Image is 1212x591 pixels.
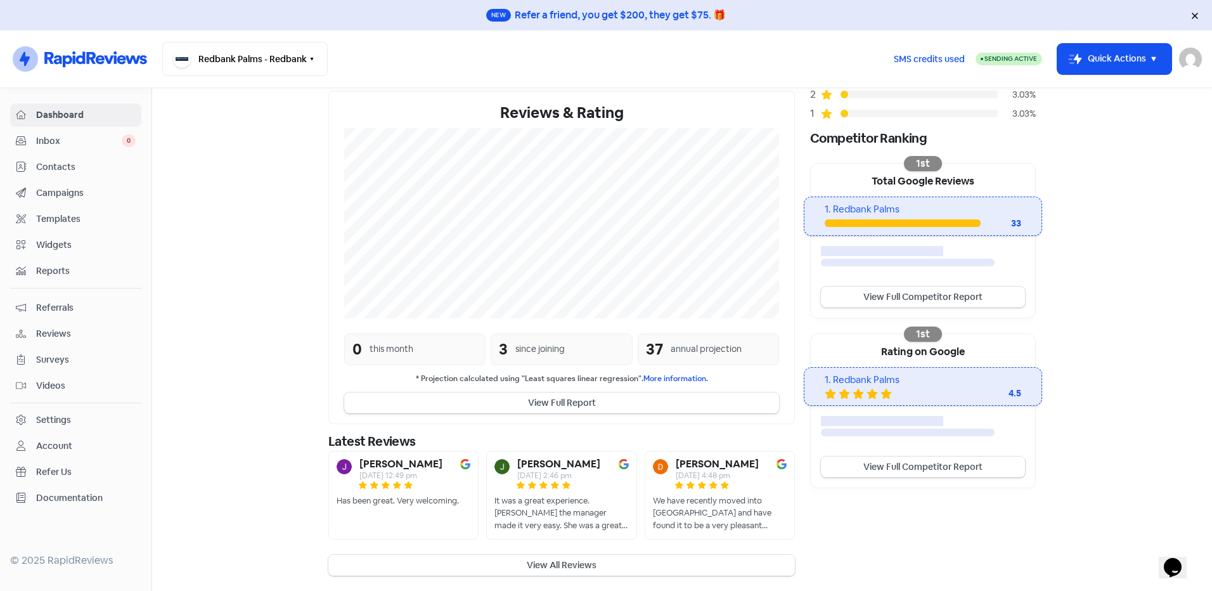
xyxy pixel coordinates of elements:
[984,55,1037,63] span: Sending Active
[36,439,72,453] div: Account
[998,107,1036,120] div: 3.03%
[970,387,1021,400] div: 4.5
[10,374,141,398] a: Videos
[36,465,136,479] span: Refer Us
[328,432,795,451] div: Latest Reviews
[904,156,942,171] div: 1st
[825,373,1021,387] div: 1. Redbank Palms
[359,472,442,479] div: [DATE] 12:49 pm
[676,472,759,479] div: [DATE] 4:48 pm
[370,342,413,356] div: this month
[811,334,1035,367] div: Rating on Google
[10,129,141,153] a: Inbox 0
[36,186,136,200] span: Campaigns
[10,322,141,346] a: Reviews
[883,51,976,65] a: SMS credits used
[894,53,965,66] span: SMS credits used
[643,373,708,384] a: More information.
[337,495,459,507] div: Has been great. Very welcoming.
[36,353,136,367] span: Surveys
[36,264,136,278] span: Reports
[486,9,511,22] span: New
[810,106,820,121] div: 1
[981,217,1021,230] div: 33
[10,155,141,179] a: Contacts
[1179,48,1202,70] img: User
[36,379,136,393] span: Videos
[494,459,510,474] img: Avatar
[1057,44,1171,74] button: Quick Actions
[344,373,779,385] small: * Projection calculated using "Least squares linear regression".
[517,472,600,479] div: [DATE] 2:46 pm
[460,459,470,469] img: Image
[671,342,742,356] div: annual projection
[344,393,779,413] button: View Full Report
[619,459,629,469] img: Image
[352,338,362,361] div: 0
[810,129,1036,148] div: Competitor Ranking
[10,233,141,257] a: Widgets
[36,413,71,427] div: Settings
[36,160,136,174] span: Contacts
[36,327,136,341] span: Reviews
[10,181,141,205] a: Campaigns
[162,42,328,76] button: Redbank Palms - Redbank
[821,457,1025,477] a: View Full Competitor Report
[337,459,352,474] img: Avatar
[10,553,141,568] div: © 2025 RapidReviews
[10,259,141,283] a: Reports
[10,348,141,372] a: Surveys
[494,495,628,532] div: It was a great experience. [PERSON_NAME] the manager made it very easy. She was a great help.
[10,460,141,484] a: Refer Us
[36,108,136,122] span: Dashboard
[653,459,668,474] img: Avatar
[517,459,600,469] b: [PERSON_NAME]
[10,486,141,510] a: Documentation
[36,491,136,505] span: Documentation
[998,88,1036,101] div: 3.03%
[122,134,136,147] span: 0
[344,101,779,124] div: Reviews & Rating
[1159,540,1199,578] iframe: chat widget
[515,342,565,356] div: since joining
[10,434,141,458] a: Account
[36,212,136,226] span: Templates
[646,338,663,361] div: 37
[36,134,122,148] span: Inbox
[328,555,795,576] button: View All Reviews
[904,327,942,342] div: 1st
[10,207,141,231] a: Templates
[515,8,726,23] div: Refer a friend, you get $200, they get $75. 🎁
[36,238,136,252] span: Widgets
[777,459,787,469] img: Image
[821,287,1025,308] a: View Full Competitor Report
[499,338,508,361] div: 3
[676,459,759,469] b: [PERSON_NAME]
[10,408,141,432] a: Settings
[976,51,1042,67] a: Sending Active
[810,87,820,102] div: 2
[811,164,1035,197] div: Total Google Reviews
[10,103,141,127] a: Dashboard
[825,202,1021,217] div: 1. Redbank Palms
[653,495,787,532] div: We have recently moved into [GEOGRAPHIC_DATA] and have found it to be a very pleasant village and...
[359,459,442,469] b: [PERSON_NAME]
[36,301,136,315] span: Referrals
[10,296,141,320] a: Referrals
